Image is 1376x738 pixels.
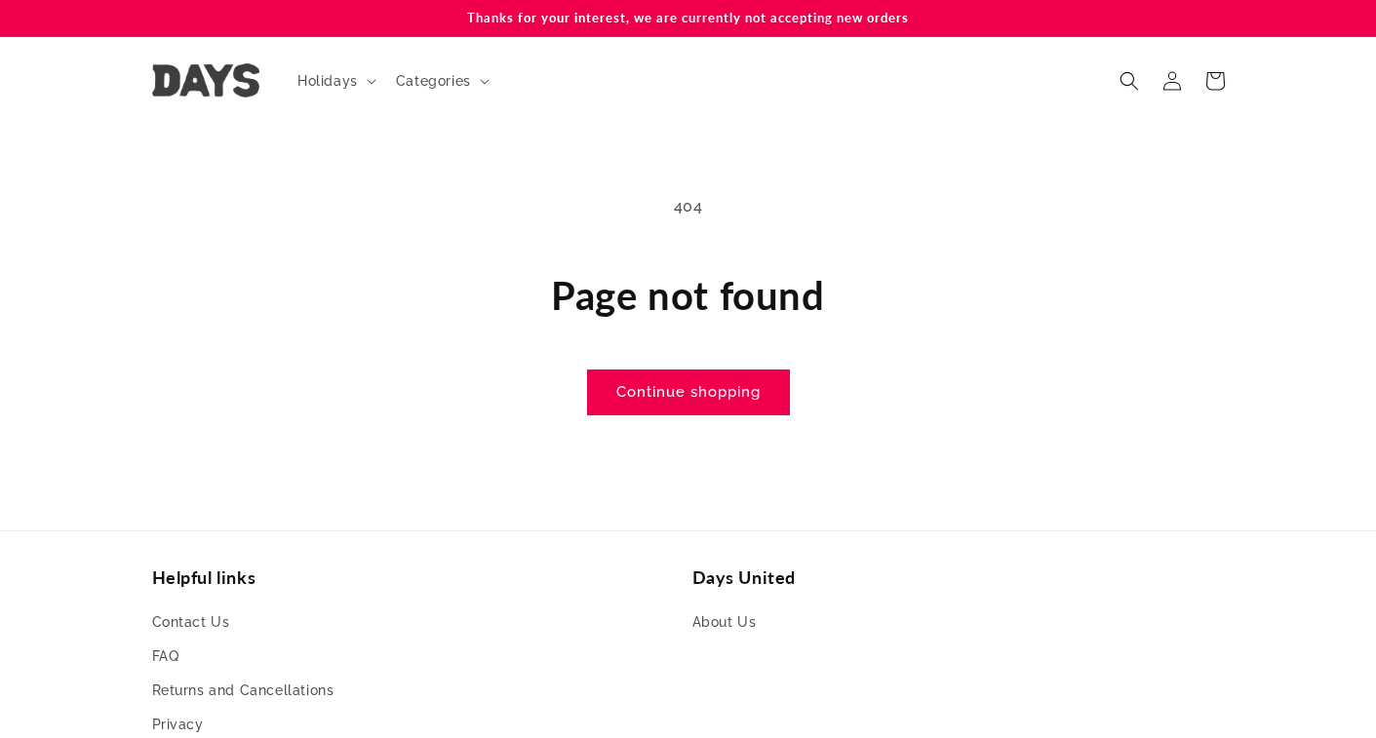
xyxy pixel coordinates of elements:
span: Categories [396,72,471,90]
span: Holidays [297,72,358,90]
h2: Days United [692,566,1225,589]
p: 404 [152,193,1225,221]
summary: Holidays [286,60,384,101]
summary: Search [1108,59,1151,102]
a: About Us [692,610,757,640]
h1: Page not found [152,270,1225,321]
h2: Helpful links [152,566,685,589]
a: Continue shopping [587,369,790,415]
summary: Categories [384,60,497,101]
img: Days United [152,63,259,97]
a: Returns and Cancellations [152,674,334,708]
a: Contact Us [152,610,230,640]
a: FAQ [152,640,179,674]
